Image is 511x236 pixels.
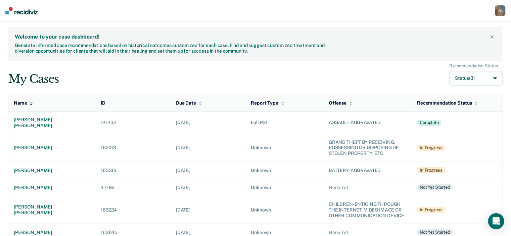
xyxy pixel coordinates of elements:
[417,145,445,151] div: In Progress
[417,207,445,213] div: In Progress
[329,185,406,190] div: None Yet
[14,185,90,190] div: [PERSON_NAME]
[15,43,327,54] div: Generate informed case recommendations based on historical outcomes customized for each case. Fin...
[8,72,59,86] div: My Cases
[95,162,171,179] td: 163313
[245,179,323,196] td: Unknown
[329,168,406,173] div: BATTERY-AGGRAVATED
[95,134,171,162] td: 162013
[245,111,323,134] td: Full PSI
[329,201,406,218] div: CHILDREN-ENTICING THROUGH THE INTERNET, VIDEO IMAGE OR OTHER COMMUNICATION DEVICE
[495,5,506,16] button: ZS
[488,213,504,229] div: Open Intercom Messenger
[417,120,442,126] div: Complete
[95,196,171,224] td: 163224
[171,179,245,196] td: [DATE]
[417,100,478,106] div: Recommendation Status
[449,71,503,85] button: Status(3)
[176,100,202,106] div: Due Date
[245,196,323,224] td: Unknown
[417,167,445,173] div: In Progress
[329,100,353,106] div: Offense
[495,5,506,16] div: Z S
[14,117,90,128] div: [PERSON_NAME] [PERSON_NAME]
[251,100,284,106] div: Report Type
[329,230,406,235] div: None Yet
[449,63,498,69] div: Recommendation Status
[417,229,453,235] div: Not yet started
[171,162,245,179] td: [DATE]
[14,145,90,151] div: [PERSON_NAME]
[95,179,171,196] td: 47186
[14,168,90,173] div: [PERSON_NAME]
[95,111,171,134] td: 141432
[245,134,323,162] td: Unknown
[15,34,488,40] div: Welcome to your case dashboard!
[101,100,105,106] div: ID
[171,134,245,162] td: [DATE]
[245,162,323,179] td: Unknown
[14,204,90,216] div: [PERSON_NAME] [PERSON_NAME]
[329,120,406,125] div: ASSAULT-AGGRAVATED
[417,184,453,190] div: Not yet started
[14,230,90,235] div: [PERSON_NAME]
[171,111,245,134] td: [DATE]
[171,196,245,224] td: [DATE]
[14,100,33,106] div: Name
[329,139,406,156] div: GRAND THEFT BY RECEIVING, POSSESSING OR DISPOSING OF STOLEN PROPERTY, ETC
[5,7,38,14] img: Recidiviz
